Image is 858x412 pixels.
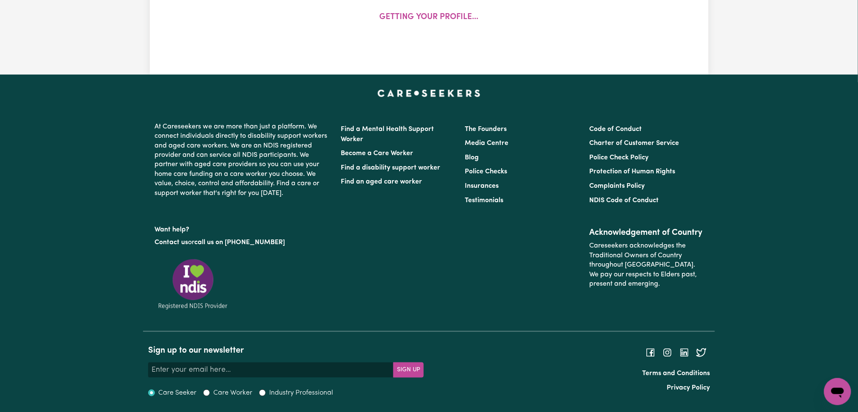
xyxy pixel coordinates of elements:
a: Charter of Customer Service [589,140,679,147]
a: NDIS Code of Conduct [589,197,659,204]
a: Contact us [155,239,188,246]
a: Police Checks [465,168,508,175]
a: call us on [PHONE_NUMBER] [195,239,285,246]
img: Registered NDIS provider [155,258,231,311]
a: Follow Careseekers on Instagram [662,349,673,356]
a: Follow Careseekers on LinkedIn [679,349,690,356]
label: Care Seeker [158,388,196,398]
label: Industry Professional [269,388,333,398]
a: Complaints Policy [589,183,645,189]
a: Media Centre [465,140,509,147]
a: Find a Mental Health Support Worker [341,126,434,143]
label: Care Worker [213,388,252,398]
a: Become a Care Worker [341,150,414,157]
h2: Acknowledgement of Country [589,228,703,238]
a: Find a disability support worker [341,164,441,171]
input: Enter your email here... [148,362,394,378]
a: Terms and Conditions [642,370,710,377]
a: Careseekers home page [378,90,480,97]
a: Insurances [465,183,499,189]
a: Blog [465,154,479,161]
p: Want help? [155,222,331,234]
a: Testimonials [465,197,504,204]
a: Follow Careseekers on Facebook [646,349,656,356]
a: The Founders [465,126,507,133]
p: Careseekers acknowledges the Traditional Owners of Country throughout [GEOGRAPHIC_DATA]. We pay o... [589,238,703,292]
p: Getting your profile... [380,11,479,24]
a: Privacy Policy [667,384,710,391]
a: Protection of Human Rights [589,168,675,175]
a: Find an aged care worker [341,178,422,185]
iframe: Button to launch messaging window [824,378,851,405]
a: Code of Conduct [589,126,642,133]
h2: Sign up to our newsletter [148,345,424,356]
p: or [155,234,331,251]
a: Police Check Policy [589,154,648,161]
a: Follow Careseekers on Twitter [696,349,706,356]
p: At Careseekers we are more than just a platform. We connect individuals directly to disability su... [155,119,331,201]
button: Subscribe [393,362,424,378]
